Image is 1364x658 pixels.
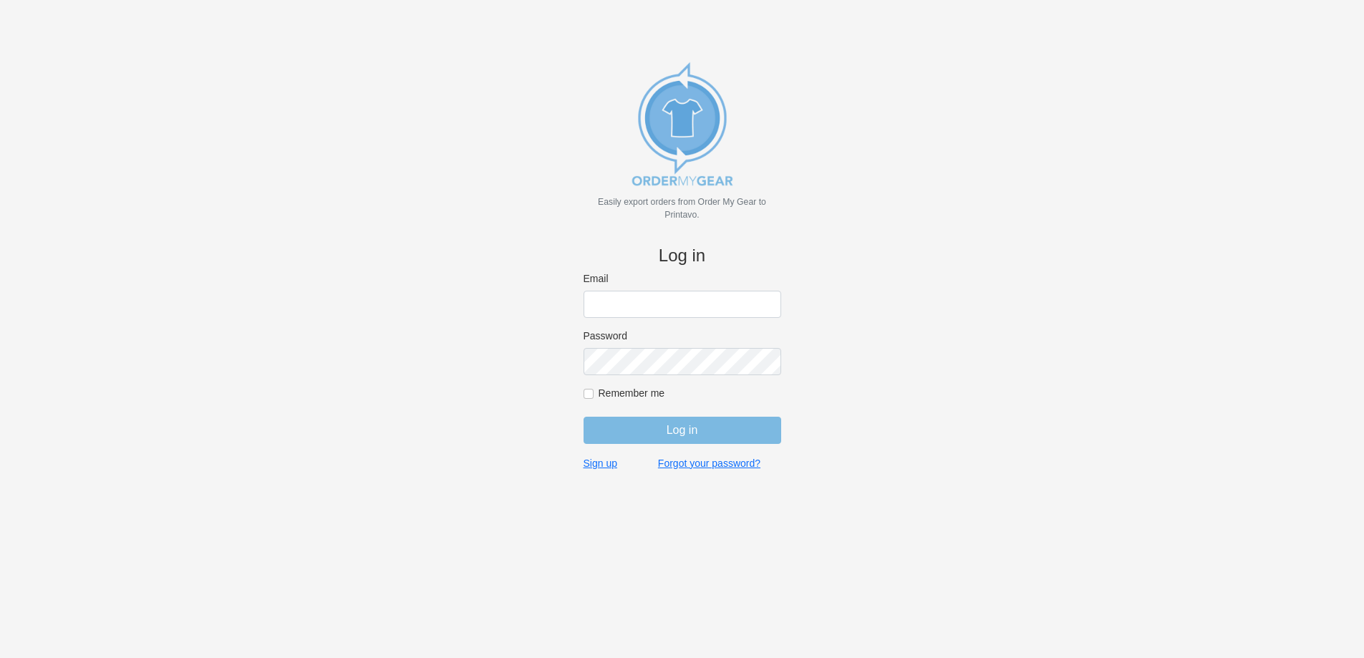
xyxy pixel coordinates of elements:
[584,417,781,444] input: Log in
[611,52,754,195] img: new_omg_export_logo-652582c309f788888370c3373ec495a74b7b3fc93c8838f76510ecd25890bcc4.png
[584,195,781,221] p: Easily export orders from Order My Gear to Printavo.
[584,272,781,285] label: Email
[584,457,617,470] a: Sign up
[584,246,781,266] h4: Log in
[599,387,781,400] label: Remember me
[584,329,781,342] label: Password
[658,457,760,470] a: Forgot your password?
